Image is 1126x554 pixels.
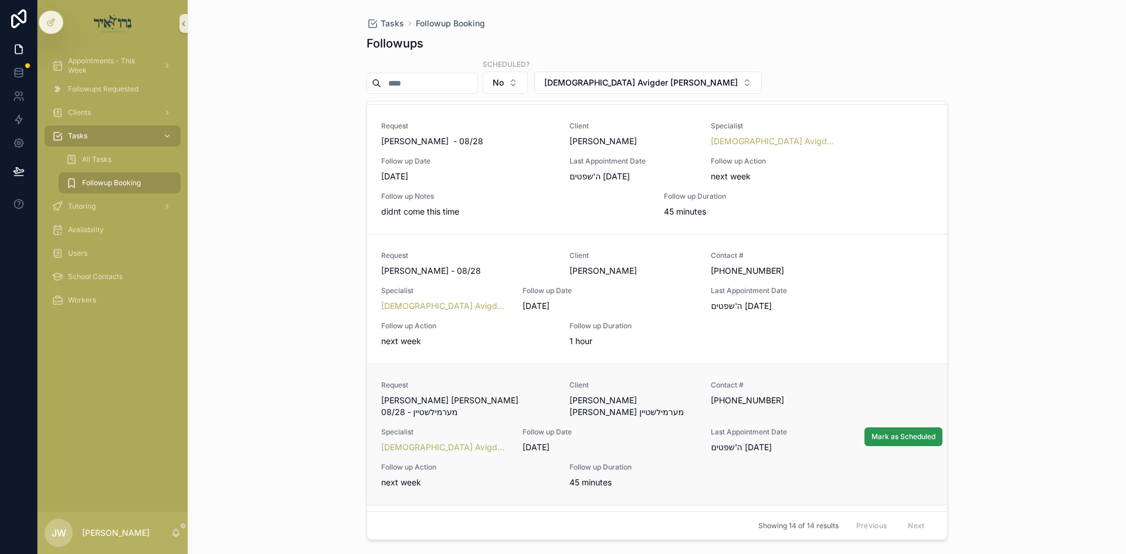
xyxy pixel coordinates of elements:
[711,157,886,166] span: Follow up Action
[45,290,181,311] a: Workers
[45,125,181,147] a: Tasks
[381,335,556,347] span: next week
[381,321,556,331] span: Follow up Action
[68,249,87,258] span: Users
[381,441,508,453] a: [DEMOGRAPHIC_DATA] Avigder [PERSON_NAME]
[569,251,697,260] span: Client
[569,463,697,472] span: Follow up Duration
[68,272,123,281] span: School Contacts
[664,206,791,217] span: 45 minutes
[82,155,111,164] span: All Tasks
[381,192,650,201] span: Follow up Notes
[381,427,508,437] span: Specialist
[52,526,66,540] span: JW
[569,321,697,331] span: Follow up Duration
[59,149,181,170] a: All Tasks
[45,219,181,240] a: Availability
[59,172,181,193] a: Followup Booking
[68,295,96,305] span: Workers
[523,441,697,453] span: [DATE]
[569,171,630,182] span: ה'שפטים [DATE]
[523,286,697,295] span: Follow up Date
[534,72,762,94] button: Select Button
[711,171,886,182] span: next week
[711,427,838,437] span: Last Appointment Date
[381,135,556,147] span: [PERSON_NAME] - 08/28
[68,225,104,234] span: Availability
[544,77,738,89] span: [DEMOGRAPHIC_DATA] Avigder [PERSON_NAME]
[367,363,947,505] a: Request[PERSON_NAME] [PERSON_NAME] מערמילשטיין - 08/28Client[PERSON_NAME] [PERSON_NAME] מערמילשטי...
[367,35,423,52] h1: Followups
[711,286,838,295] span: Last Appointment Date
[483,72,528,94] button: Select Button
[381,121,556,131] span: Request
[871,432,935,441] span: Mark as Scheduled
[569,157,697,166] span: Last Appointment Date
[711,265,886,277] span: [PHONE_NUMBER]
[45,102,181,123] a: Clients
[381,477,556,488] span: next week
[523,300,697,312] span: [DATE]
[381,300,508,312] a: [DEMOGRAPHIC_DATA] Avigder [PERSON_NAME]
[367,234,947,363] a: Request[PERSON_NAME] - 08/28Client[PERSON_NAME]Contact #[PHONE_NUMBER]Specialist[DEMOGRAPHIC_DATA...
[711,251,886,260] span: Contact #
[711,395,886,406] span: [PHONE_NUMBER]
[94,14,132,33] img: App logo
[569,335,697,347] span: 1 hour
[381,265,556,277] span: [PERSON_NAME] - 08/28
[45,55,181,76] a: Appointments - This Week
[381,206,650,217] span: didnt come this time
[493,77,504,89] span: No
[381,395,556,418] span: [PERSON_NAME] [PERSON_NAME] מערמילשטיין - 08/28
[569,265,697,277] span: [PERSON_NAME]
[367,104,947,234] a: Request[PERSON_NAME] - 08/28Client[PERSON_NAME]Specialist[DEMOGRAPHIC_DATA] Avigder [PERSON_NAME]...
[68,108,91,117] span: Clients
[68,131,87,141] span: Tasks
[758,521,839,531] span: Showing 14 of 14 results
[381,286,508,295] span: Specialist
[569,380,697,390] span: Client
[45,79,181,100] a: Followups Requested
[569,135,697,147] span: [PERSON_NAME]
[711,300,771,312] span: ה'שפטים [DATE]
[711,135,838,147] a: [DEMOGRAPHIC_DATA] Avigder [PERSON_NAME]
[38,47,188,326] div: scrollable content
[82,178,141,188] span: Followup Booking
[381,463,556,472] span: Follow up Action
[569,395,697,418] span: [PERSON_NAME] [PERSON_NAME] מערמילשטיין
[416,18,485,29] a: Followup Booking
[711,441,771,453] span: ה'שפטים [DATE]
[82,527,150,539] p: [PERSON_NAME]
[68,202,96,211] span: Tutoring
[569,121,697,131] span: Client
[523,427,697,437] span: Follow up Date
[45,243,181,264] a: Users
[45,266,181,287] a: School Contacts
[45,196,181,217] a: Tutoring
[381,157,556,166] span: Follow up Date
[381,251,556,260] span: Request
[711,121,838,131] span: Specialist
[367,18,404,29] a: Tasks
[711,380,886,390] span: Contact #
[381,171,556,182] span: [DATE]
[68,84,138,94] span: Followups Requested
[664,192,791,201] span: Follow up Duration
[381,380,556,390] span: Request
[68,56,154,75] span: Appointments - This Week
[864,427,942,446] button: Mark as Scheduled
[483,59,530,69] label: Scheduled?
[569,477,697,488] span: 45 minutes
[381,18,404,29] span: Tasks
